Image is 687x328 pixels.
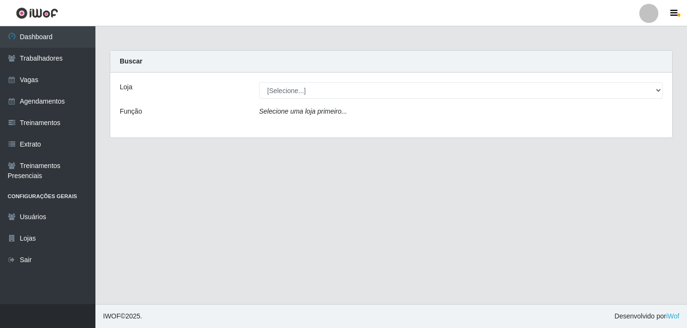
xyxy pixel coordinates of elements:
[120,106,142,116] label: Função
[614,311,679,321] span: Desenvolvido por
[103,312,121,320] span: IWOF
[16,7,58,19] img: CoreUI Logo
[666,312,679,320] a: iWof
[103,311,142,321] span: © 2025 .
[120,57,142,65] strong: Buscar
[259,107,347,115] i: Selecione uma loja primeiro...
[120,82,132,92] label: Loja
